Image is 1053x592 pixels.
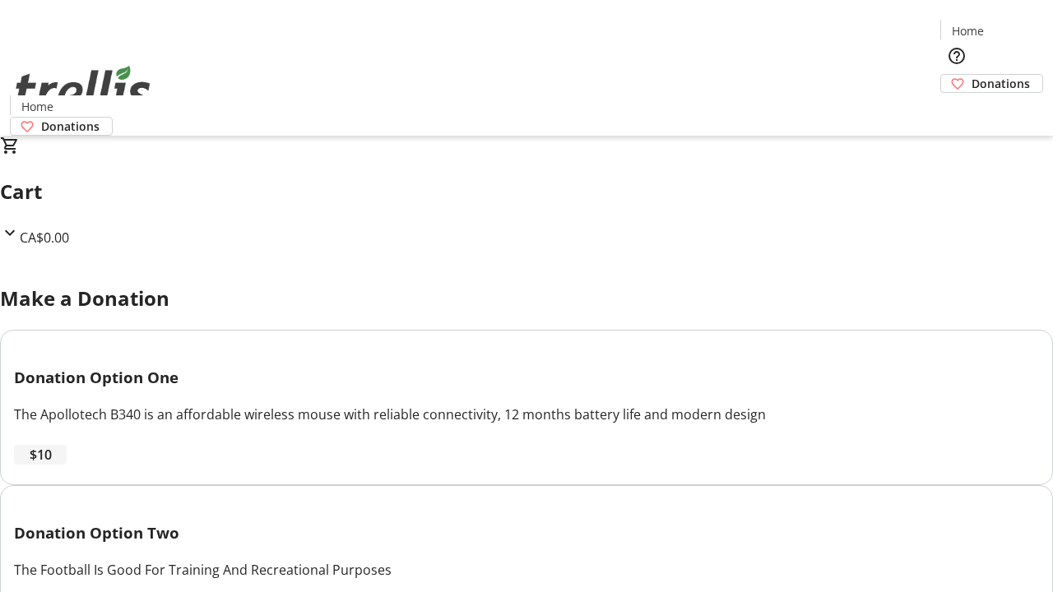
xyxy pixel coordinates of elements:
img: Orient E2E Organization PY8owYgghp's Logo [10,48,156,130]
span: Home [952,22,984,39]
span: $10 [30,445,52,465]
h3: Donation Option One [14,366,1039,389]
span: CA$0.00 [20,229,69,247]
button: Help [940,39,973,72]
h3: Donation Option Two [14,521,1039,544]
a: Donations [10,117,113,136]
div: The Football Is Good For Training And Recreational Purposes [14,560,1039,580]
span: Donations [972,75,1030,92]
a: Home [11,98,63,115]
a: Home [941,22,994,39]
a: Donations [940,74,1043,93]
span: Donations [41,118,100,135]
div: The Apollotech B340 is an affordable wireless mouse with reliable connectivity, 12 months battery... [14,405,1039,424]
button: $10 [14,445,67,465]
button: Cart [940,93,973,126]
span: Home [21,98,53,115]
